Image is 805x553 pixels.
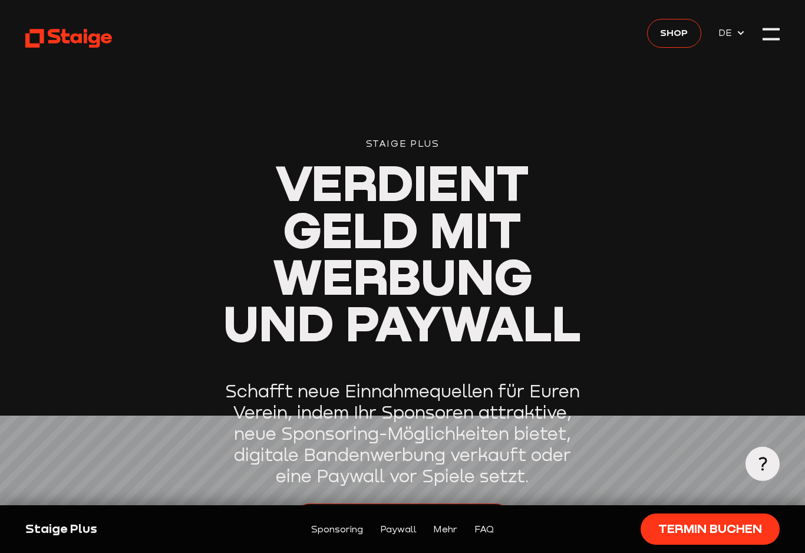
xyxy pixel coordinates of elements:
p: Schafft neue Einnahmequellen für Euren Verein, indem Ihr Sponsoren attraktive, neue Sponsoring-Mö... [217,380,588,486]
a: Paywall [380,522,417,536]
a: Shop [647,19,701,48]
span: Shop [660,25,688,40]
a: Beratungstermin buchen [294,503,511,534]
a: FAQ [474,522,494,536]
div: Staige Plus [25,521,204,538]
span: DE [718,25,736,40]
a: Sponsoring [311,522,363,536]
span: Verdient Geld mit Werbung und Paywall [223,153,581,353]
div: Staige Plus [217,136,588,151]
a: Mehr [433,522,457,536]
a: Termin buchen [641,513,780,544]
